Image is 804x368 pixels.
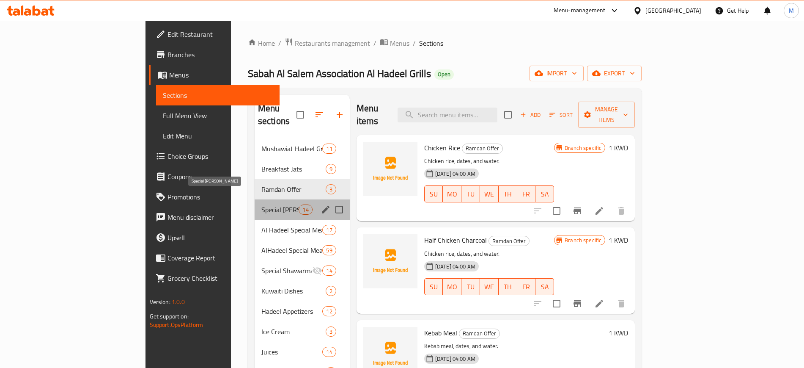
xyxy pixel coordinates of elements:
[299,206,312,214] span: 14
[167,151,273,161] span: Choice Groups
[261,266,313,276] span: Special Shawarma AlHadeel Meals
[446,188,458,200] span: MO
[548,295,565,313] span: Select to update
[326,184,336,194] div: items
[554,6,606,16] div: Menu-management
[488,236,530,246] div: Ramdan Offer
[323,267,335,275] span: 14
[261,347,323,357] span: Juices
[323,348,335,356] span: 14
[443,185,461,202] button: MO
[428,188,440,200] span: SU
[645,6,701,15] div: [GEOGRAPHIC_DATA]
[363,234,417,288] img: Half Chicken Charcoal
[329,105,350,125] button: Add section
[255,260,350,281] div: Special Shawarma AlHadeel Meals14
[167,172,273,182] span: Coupons
[255,159,350,179] div: Breakfast Jats9
[424,278,443,295] button: SU
[594,206,604,216] a: Edit menu item
[149,24,280,44] a: Edit Restaurant
[322,144,336,154] div: items
[462,144,503,154] div: Ramdan Offer
[446,281,458,293] span: MO
[530,66,584,81] button: import
[169,70,273,80] span: Menus
[535,278,554,295] button: SA
[167,253,273,263] span: Coverage Report
[567,293,587,314] button: Branch-specific-item
[413,38,416,48] li: /
[789,6,794,15] span: M
[150,311,189,322] span: Get support on:
[261,306,323,316] div: Hadeel Appetizers
[149,187,280,207] a: Promotions
[483,188,495,200] span: WE
[255,342,350,362] div: Juices14
[499,185,517,202] button: TH
[261,164,326,174] span: Breakfast Jats
[261,144,323,154] span: Mushawiat Hadeel Grills
[326,287,336,295] span: 2
[255,199,350,220] div: Special [PERSON_NAME]14edit
[373,38,376,48] li: /
[261,184,326,194] span: Ramdan Offer
[150,319,203,330] a: Support.OpsPlatform
[424,249,554,259] p: Chicken rice, dates, and water.
[434,69,454,80] div: Open
[594,299,604,309] a: Edit menu item
[248,64,431,83] span: Sabah Al Salem Association Al Hadeel Grills
[465,281,477,293] span: TU
[149,146,280,166] a: Choice Groups
[150,296,170,307] span: Version:
[424,341,606,351] p: Kebab meal, dates, and water.
[502,188,514,200] span: TH
[611,201,631,221] button: delete
[285,38,370,49] a: Restaurants management
[517,278,536,295] button: FR
[149,65,280,85] a: Menus
[432,263,479,271] span: [DATE] 04:00 AM
[261,245,323,255] span: AlHadeel Special Meals And Sandwiches
[609,234,628,246] h6: 1 KWD
[322,266,336,276] div: items
[480,185,499,202] button: WE
[432,170,479,178] span: [DATE] 04:00 AM
[326,164,336,174] div: items
[248,38,642,49] nav: breadcrumb
[322,347,336,357] div: items
[172,296,185,307] span: 1.0.0
[156,105,280,126] a: Full Menu View
[461,278,480,295] button: TU
[255,220,350,240] div: Al Hadeel Special Meals17
[480,278,499,295] button: WE
[255,179,350,199] div: Ramdan Offer3
[326,328,336,336] span: 3
[539,188,551,200] span: SA
[609,327,628,339] h6: 1 KWD
[521,281,532,293] span: FR
[489,236,529,246] span: Ramdan Offer
[544,108,578,122] span: Sort items
[326,165,336,173] span: 9
[149,268,280,288] a: Grocery Checklist
[459,329,499,338] span: Ramdan Offer
[459,329,500,339] div: Ramdan Offer
[323,145,335,153] span: 11
[261,225,323,235] span: Al Hadeel Special Meals
[461,185,480,202] button: TU
[255,321,350,342] div: Ice Cream3
[363,142,417,196] img: Chicken Rice
[390,38,409,48] span: Menus
[261,326,326,337] span: Ice Cream
[424,326,457,339] span: Kebab Meal
[357,102,388,127] h2: Menu items
[261,286,326,296] span: Kuwaiti Dishes
[261,205,299,215] span: Special [PERSON_NAME]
